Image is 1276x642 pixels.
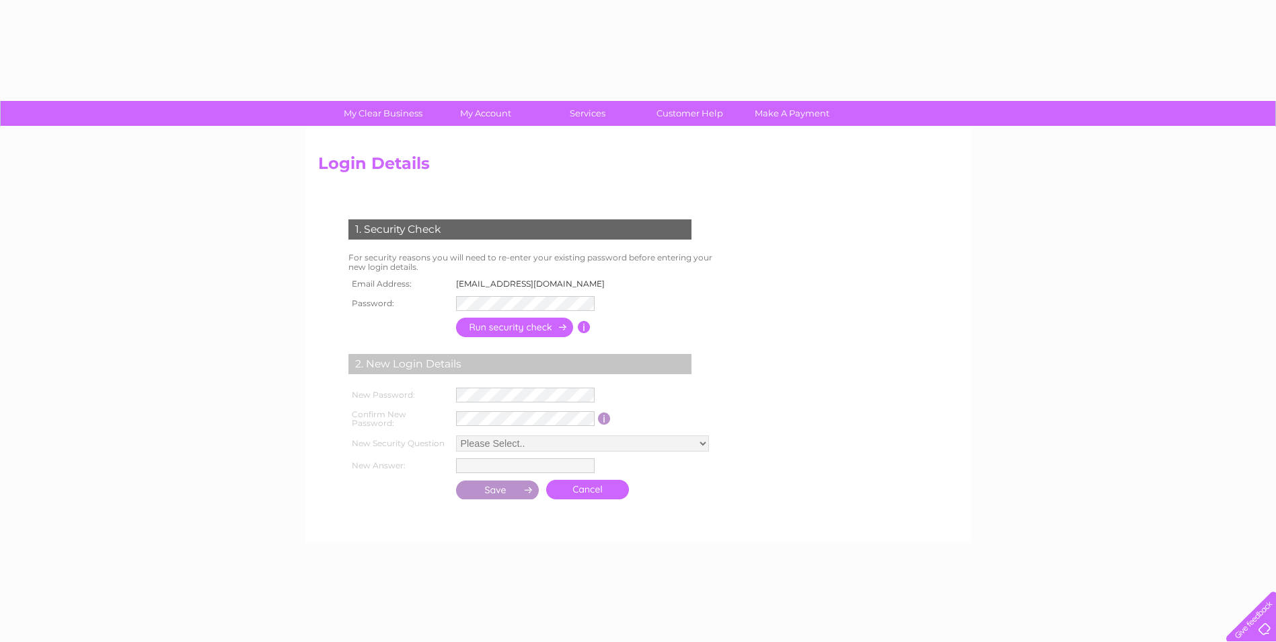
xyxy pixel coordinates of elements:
[634,101,745,126] a: Customer Help
[532,101,643,126] a: Services
[345,250,727,275] td: For security reasons you will need to re-enter your existing password before entering your new lo...
[456,480,539,499] input: Submit
[598,413,611,425] input: Information
[345,293,453,314] th: Password:
[430,101,541,126] a: My Account
[578,321,591,333] input: Information
[345,455,453,476] th: New Answer:
[328,101,439,126] a: My Clear Business
[453,275,616,293] td: [EMAIL_ADDRESS][DOMAIN_NAME]
[345,275,453,293] th: Email Address:
[318,154,959,180] h2: Login Details
[348,354,691,374] div: 2. New Login Details
[737,101,848,126] a: Make A Payment
[546,480,629,499] a: Cancel
[345,384,453,406] th: New Password:
[345,406,453,433] th: Confirm New Password:
[345,432,453,455] th: New Security Question
[348,219,691,240] div: 1. Security Check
